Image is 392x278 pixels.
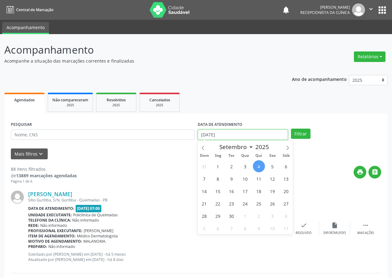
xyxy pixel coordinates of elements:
[368,6,374,12] i: 
[280,210,292,222] span: Outubro 4, 2025
[2,22,49,34] a: Acompanhamento
[28,206,74,211] b: Data de atendimento:
[198,130,288,140] input: Selecione um intervalo
[357,231,374,235] div: Mais ações
[28,197,288,203] div: Sitio Guritiba, S/N, Guritiba - Queimadas - PB
[16,173,77,179] strong: 13889 marcações agendadas
[11,191,24,204] img: img
[73,212,118,218] span: Policlinica de Queimadas
[198,173,210,185] span: Setembro 7, 2025
[198,197,210,210] span: Setembro 21, 2025
[48,244,75,249] span: Não informado
[280,173,292,185] span: Setembro 13, 2025
[28,239,82,244] b: Motivo de agendamento:
[239,160,251,172] span: Setembro 3, 2025
[198,185,210,197] span: Setembro 14, 2025
[212,197,224,210] span: Setembro 22, 2025
[266,185,279,197] span: Setembro 19, 2025
[226,173,238,185] span: Setembro 9, 2025
[77,233,118,239] span: Médico Dermatologista
[11,179,77,184] div: Página 1 de 6
[211,154,225,158] span: Seg
[266,160,279,172] span: Setembro 5, 2025
[300,5,350,10] div: [PERSON_NAME]
[239,222,251,234] span: Outubro 8, 2025
[198,154,211,158] span: Dom
[292,75,347,83] p: Ano de acompanhamento
[296,231,311,235] div: Resolvido
[266,173,279,185] span: Setembro 12, 2025
[300,222,307,229] i: check
[84,228,113,233] span: [PERSON_NAME]
[212,160,224,172] span: Setembro 1, 2025
[253,222,265,234] span: Outubro 9, 2025
[253,173,265,185] span: Setembro 11, 2025
[266,154,279,158] span: Sex
[28,233,76,239] b: Item de agendamento:
[198,210,210,222] span: Setembro 28, 2025
[377,5,388,15] button: apps
[372,169,378,175] i: 
[226,185,238,197] span: Setembro 16, 2025
[198,120,242,130] label: DATA DE ATENDIMENTO
[52,97,88,103] span: Não compareceram
[149,97,170,103] span: Cancelados
[368,166,381,179] button: 
[280,160,292,172] span: Setembro 6, 2025
[11,130,195,140] input: Nome, CNS
[28,218,71,223] b: Telefone da clínica:
[28,228,82,233] b: Profissional executante:
[331,222,338,229] i: insert_drive_file
[40,223,67,228] span: Não informado
[226,160,238,172] span: Setembro 2, 2025
[4,42,273,58] p: Acompanhamento
[239,173,251,185] span: Setembro 10, 2025
[226,222,238,234] span: Outubro 7, 2025
[28,252,288,262] p: Solicitado por [PERSON_NAME] em [DATE] - há 5 meses Atualizado por [PERSON_NAME] em [DATE] - há 8...
[362,222,369,229] i: 
[357,169,363,175] i: print
[239,210,251,222] span: Outubro 1, 2025
[101,103,132,108] div: 2025
[266,222,279,234] span: Outubro 10, 2025
[354,51,385,62] button: Relatórios
[212,185,224,197] span: Setembro 15, 2025
[253,160,265,172] span: Setembro 4, 2025
[279,154,293,158] span: Sáb
[212,173,224,185] span: Setembro 8, 2025
[52,103,88,108] div: 2025
[266,210,279,222] span: Outubro 3, 2025
[280,197,292,210] span: Setembro 27, 2025
[107,97,126,103] span: Resolvidos
[212,222,224,234] span: Outubro 6, 2025
[280,185,292,197] span: Setembro 20, 2025
[83,239,106,244] span: MALANOMA.
[324,231,346,235] div: Exportar (PDF)
[14,97,35,103] span: Agendados
[226,210,238,222] span: Setembro 30, 2025
[266,197,279,210] span: Setembro 26, 2025
[28,212,72,218] b: Unidade executante:
[144,103,175,108] div: 2025
[253,143,274,151] input: Year
[252,154,266,158] span: Qui
[225,154,238,158] span: Ter
[28,191,72,197] a: [PERSON_NAME]
[300,10,350,15] span: Recepcionista da clínica
[217,143,254,151] select: Month
[37,151,44,157] i: keyboard_arrow_down
[28,244,47,249] b: Preparo:
[4,58,273,64] p: Acompanhe a situação das marcações correntes e finalizadas
[11,172,77,179] div: de
[239,197,251,210] span: Setembro 24, 2025
[72,218,99,223] span: Não informado
[238,154,252,158] span: Qua
[16,7,53,12] span: Central de Marcação
[352,3,365,16] img: img
[212,210,224,222] span: Setembro 29, 2025
[239,185,251,197] span: Setembro 17, 2025
[11,120,32,130] label: PESQUISAR
[365,3,377,16] button: 
[253,197,265,210] span: Setembro 25, 2025
[291,129,311,139] button: Filtrar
